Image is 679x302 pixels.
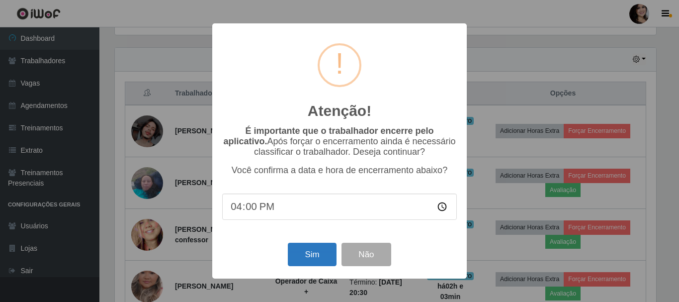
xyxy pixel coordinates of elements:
[308,102,371,120] h2: Atenção!
[223,126,433,146] b: É importante que o trabalhador encerre pelo aplicativo.
[288,243,336,266] button: Sim
[222,165,457,176] p: Você confirma a data e hora de encerramento abaixo?
[341,243,391,266] button: Não
[222,126,457,157] p: Após forçar o encerramento ainda é necessário classificar o trabalhador. Deseja continuar?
